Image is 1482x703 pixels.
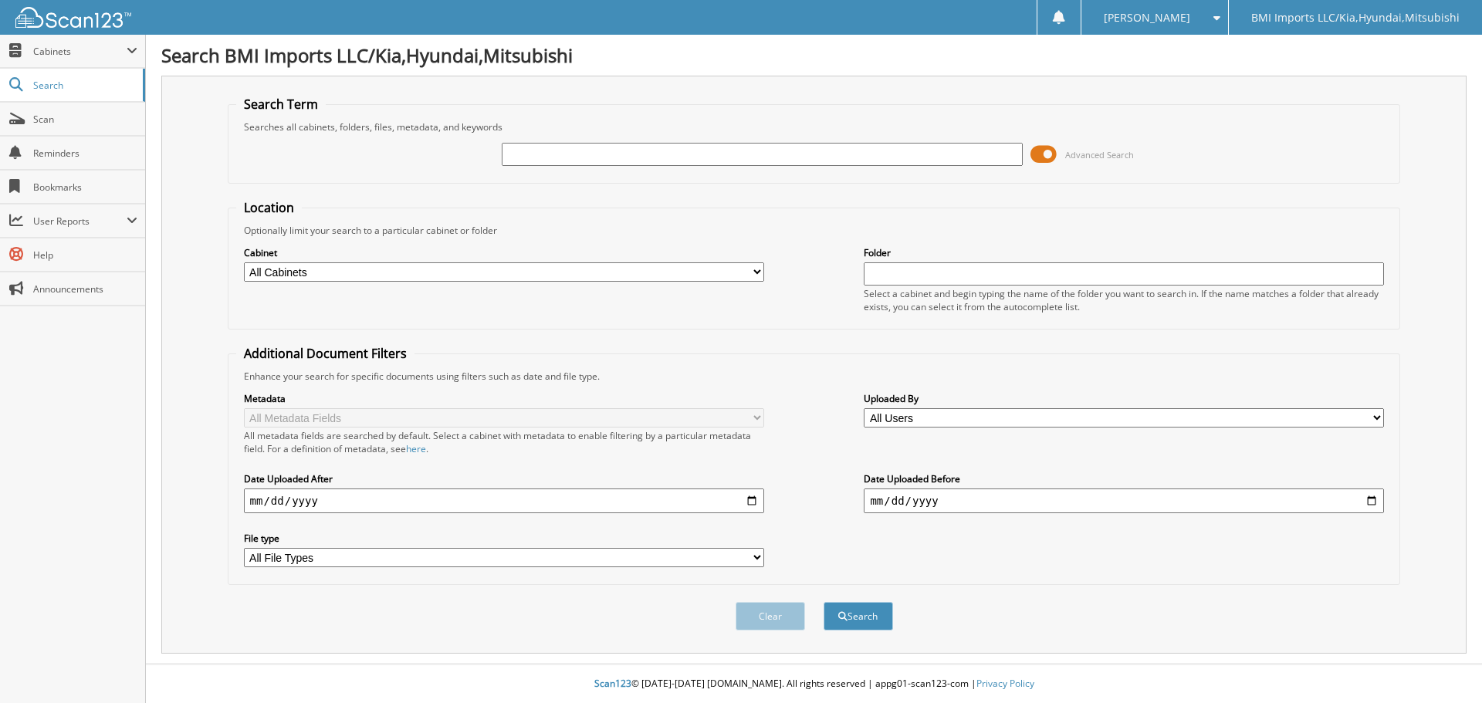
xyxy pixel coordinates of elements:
span: BMI Imports LLC/Kia,Hyundai,Mitsubishi [1251,13,1460,22]
button: Search [824,602,893,630]
legend: Search Term [236,96,326,113]
span: Help [33,248,137,262]
img: scan123-logo-white.svg [15,7,131,28]
h1: Search BMI Imports LLC/Kia,Hyundai,Mitsubishi [161,42,1467,68]
legend: Location [236,199,302,216]
span: Bookmarks [33,181,137,194]
label: File type [244,532,764,545]
span: Scan123 [594,677,631,690]
div: All metadata fields are searched by default. Select a cabinet with metadata to enable filtering b... [244,429,764,455]
span: Reminders [33,147,137,160]
span: Search [33,79,135,92]
button: Clear [736,602,805,630]
div: Select a cabinet and begin typing the name of the folder you want to search in. If the name match... [864,287,1384,313]
div: Optionally limit your search to a particular cabinet or folder [236,224,1392,237]
label: Date Uploaded After [244,472,764,485]
input: start [244,488,764,513]
span: [PERSON_NAME] [1104,13,1190,22]
span: Announcements [33,282,137,296]
a: here [406,442,426,455]
label: Date Uploaded Before [864,472,1384,485]
a: Privacy Policy [976,677,1034,690]
label: Metadata [244,392,764,405]
div: Enhance your search for specific documents using filters such as date and file type. [236,370,1392,383]
span: Cabinets [33,45,127,58]
label: Folder [864,246,1384,259]
span: Scan [33,113,137,126]
label: Cabinet [244,246,764,259]
div: © [DATE]-[DATE] [DOMAIN_NAME]. All rights reserved | appg01-scan123-com | [146,665,1482,703]
input: end [864,488,1384,513]
span: Advanced Search [1065,149,1134,161]
div: Searches all cabinets, folders, files, metadata, and keywords [236,120,1392,134]
legend: Additional Document Filters [236,345,414,362]
label: Uploaded By [864,392,1384,405]
span: User Reports [33,215,127,228]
